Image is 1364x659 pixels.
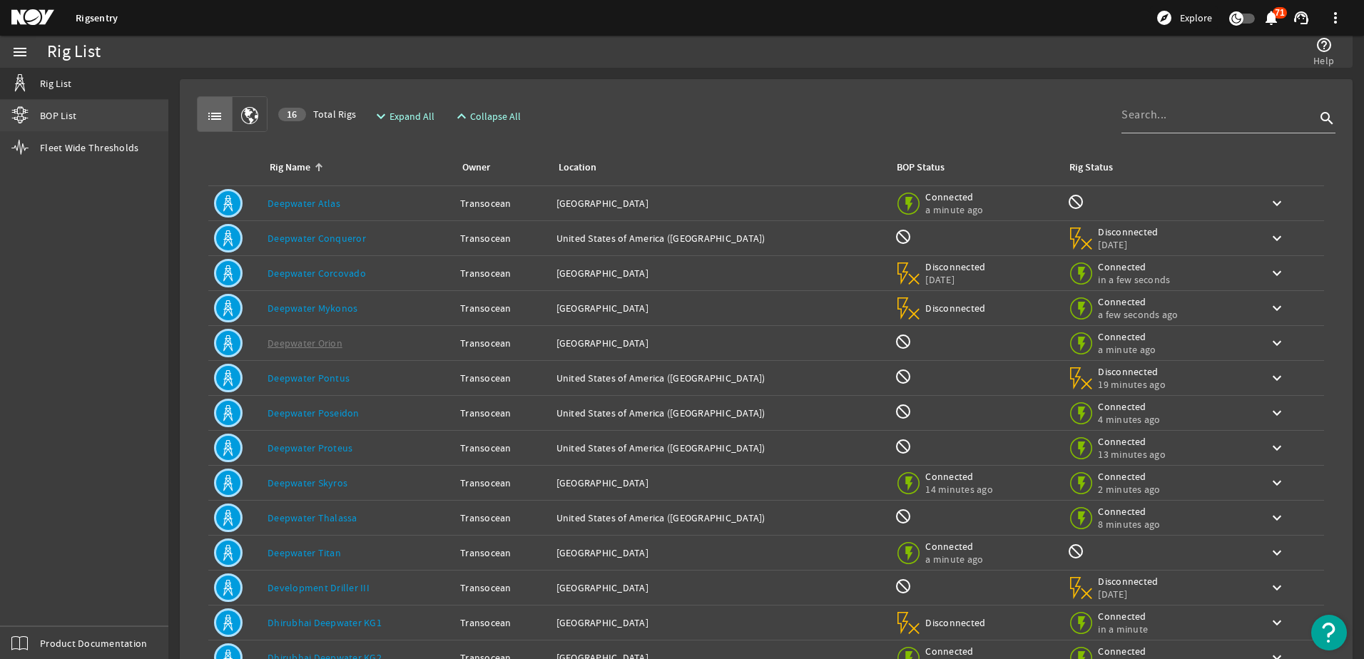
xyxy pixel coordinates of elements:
mat-icon: support_agent [1293,9,1310,26]
div: Transocean [460,301,544,315]
span: Connected [1098,645,1160,658]
span: Collapse All [470,109,521,123]
button: 71 [1263,11,1278,26]
input: Search... [1121,106,1315,123]
span: BOP List [40,108,76,123]
span: Connected [1098,260,1170,273]
div: Transocean [460,266,544,280]
div: [GEOGRAPHIC_DATA] [556,336,884,350]
div: Transocean [460,615,544,630]
div: Rig List [47,45,101,59]
div: Transocean [460,511,544,525]
span: Expand All [390,109,434,123]
div: Transocean [460,406,544,420]
mat-icon: keyboard_arrow_down [1268,439,1286,456]
span: a few seconds ago [1098,308,1178,321]
button: Open Resource Center [1311,615,1347,650]
span: Product Documentation [40,636,147,650]
button: Collapse All [447,103,526,129]
span: Connected [1098,610,1159,623]
span: Explore [1180,11,1212,25]
span: Connected [925,190,986,203]
span: Connected [1098,330,1159,343]
span: 19 minutes ago [1098,378,1166,391]
mat-icon: keyboard_arrow_down [1268,579,1286,596]
a: Rigsentry [76,11,118,25]
span: 13 minutes ago [1098,448,1166,461]
span: a minute ago [925,203,986,216]
div: Transocean [460,336,544,350]
div: Transocean [460,196,544,210]
mat-icon: BOP Monitoring not available for this rig [895,438,912,455]
div: [GEOGRAPHIC_DATA] [556,476,884,490]
div: [GEOGRAPHIC_DATA] [556,301,884,315]
mat-icon: keyboard_arrow_down [1268,334,1286,352]
div: Transocean [460,476,544,490]
div: Transocean [460,441,544,455]
mat-icon: keyboard_arrow_down [1268,474,1286,491]
a: Deepwater Thalassa [268,511,357,524]
mat-icon: BOP Monitoring not available for this rig [895,508,912,525]
div: [GEOGRAPHIC_DATA] [556,581,884,595]
mat-icon: keyboard_arrow_down [1268,544,1286,561]
a: Deepwater Proteus [268,441,352,454]
div: Rig Status [1069,160,1113,175]
div: United States of America ([GEOGRAPHIC_DATA]) [556,441,884,455]
mat-icon: notifications [1263,9,1280,26]
div: Location [556,160,878,175]
mat-icon: keyboard_arrow_down [1268,509,1286,526]
mat-icon: keyboard_arrow_down [1268,230,1286,247]
span: Disconnected [1098,365,1166,378]
span: [DATE] [1098,588,1159,601]
mat-icon: expand_more [372,108,384,125]
span: 14 minutes ago [925,483,993,496]
a: Deepwater Orion [268,337,342,349]
div: Transocean [460,546,544,560]
span: [DATE] [1098,238,1159,251]
div: Transocean [460,581,544,595]
mat-icon: BOP Monitoring not available for this rig [895,368,912,385]
mat-icon: BOP Monitoring not available for this rig [895,333,912,350]
span: a minute ago [1098,343,1159,356]
a: Deepwater Poseidon [268,407,360,419]
span: [DATE] [925,273,986,286]
button: more_vert [1318,1,1353,35]
span: Connected [925,470,993,483]
mat-icon: Rig Monitoring not available for this rig [1067,543,1084,560]
span: 4 minutes ago [1098,413,1160,426]
a: Deepwater Skyros [268,476,347,489]
mat-icon: BOP Monitoring not available for this rig [895,403,912,420]
span: Connected [925,645,987,658]
mat-icon: explore [1156,9,1173,26]
span: in a few seconds [1098,273,1170,286]
span: Connected [1098,400,1160,413]
div: [GEOGRAPHIC_DATA] [556,196,884,210]
span: Disconnected [925,302,986,315]
div: Rig Name [270,160,310,175]
div: United States of America ([GEOGRAPHIC_DATA]) [556,371,884,385]
mat-icon: list [206,108,223,125]
div: 16 [278,108,306,121]
span: Disconnected [1098,575,1159,588]
mat-icon: BOP Monitoring not available for this rig [895,578,912,595]
button: Expand All [367,103,440,129]
mat-icon: help_outline [1315,36,1333,53]
span: Connected [1098,470,1160,483]
span: Disconnected [1098,225,1159,238]
div: Transocean [460,371,544,385]
span: 2 minutes ago [1098,483,1160,496]
span: a minute ago [925,553,986,566]
a: Dhirubhai Deepwater KG1 [268,616,382,629]
a: Deepwater Conqueror [268,232,366,245]
a: Deepwater Atlas [268,197,340,210]
i: search [1318,110,1335,127]
mat-icon: keyboard_arrow_down [1268,300,1286,317]
mat-icon: keyboard_arrow_down [1268,614,1286,631]
span: Disconnected [925,260,986,273]
span: Connected [1098,435,1166,448]
mat-icon: keyboard_arrow_down [1268,369,1286,387]
div: United States of America ([GEOGRAPHIC_DATA]) [556,406,884,420]
span: 8 minutes ago [1098,518,1160,531]
div: Owner [462,160,490,175]
span: Disconnected [925,616,986,629]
